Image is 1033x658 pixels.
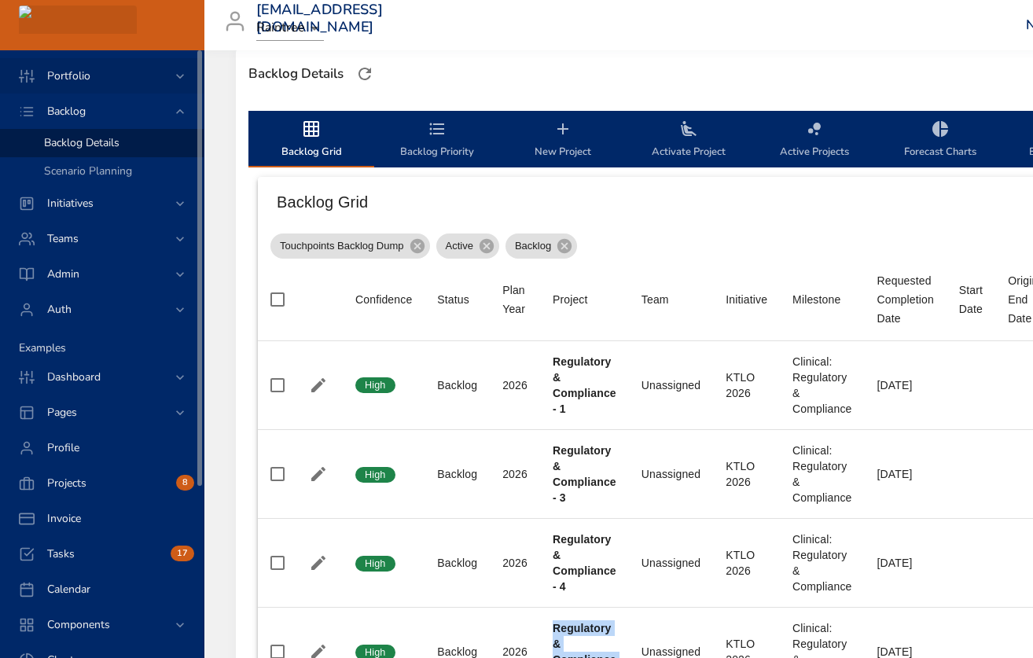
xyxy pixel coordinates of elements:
[35,546,87,561] span: Tasks
[256,16,324,41] div: Raintree
[641,555,700,571] div: Unassigned
[792,531,851,594] div: Clinical: Regulatory & Compliance
[877,555,934,571] div: [DATE]
[726,547,767,579] div: KTLO 2026
[641,377,700,393] div: Unassigned
[437,466,477,482] div: Backlog
[176,476,194,489] span: 8
[35,582,103,597] span: Calendar
[35,302,84,317] span: Auth
[553,290,616,309] span: Project
[355,468,395,482] span: High
[726,290,767,309] div: Sort
[437,290,469,309] div: Status
[641,466,700,482] div: Unassigned
[436,233,499,259] div: Active
[244,61,348,86] div: Backlog Details
[641,290,669,309] div: Sort
[553,355,616,415] b: Regulatory & Compliance - 1
[553,533,616,593] b: Regulatory & Compliance - 4
[505,233,577,259] div: Backlog
[641,290,669,309] div: Team
[792,290,840,309] div: Sort
[35,511,94,526] span: Invoice
[270,233,430,259] div: Touchpoints Backlog Dump
[792,354,851,417] div: Clinical: Regulatory & Compliance
[355,290,412,309] div: Sort
[355,290,412,309] div: Confidence
[307,462,330,486] button: Edit Project Details
[44,164,132,178] span: Scenario Planning
[959,281,983,318] div: Sort
[307,373,330,397] button: Edit Project Details
[877,271,934,328] div: Sort
[35,104,98,119] span: Backlog
[35,267,92,281] span: Admin
[761,119,868,161] span: Active Projects
[726,290,767,309] div: Initiative
[959,281,983,318] div: Start Date
[436,238,483,254] span: Active
[502,555,528,571] div: 2026
[502,281,528,318] div: Plan Year
[635,119,742,161] span: Activate Project
[35,476,99,491] span: Projects
[355,557,395,571] span: High
[35,440,92,455] span: Profile
[792,443,851,505] div: Clinical: Regulatory & Compliance
[877,466,934,482] div: [DATE]
[258,119,365,161] span: Backlog Grid
[792,290,851,309] span: Milestone
[384,119,491,161] span: Backlog Priority
[171,547,194,560] span: 17
[877,377,934,393] div: [DATE]
[355,378,395,392] span: High
[44,135,119,150] span: Backlog Details
[792,290,840,309] div: Milestone
[35,405,90,420] span: Pages
[509,119,616,161] span: New Project
[35,617,123,632] span: Components
[437,555,477,571] div: Backlog
[726,458,767,490] div: KTLO 2026
[502,281,528,318] div: Sort
[353,62,377,86] button: Refresh Page
[35,369,113,384] span: Dashboard
[270,238,414,254] span: Touchpoints Backlog Dump
[877,271,934,328] div: Requested Completion Date
[502,377,528,393] div: 2026
[553,444,616,504] b: Regulatory & Compliance - 3
[437,290,477,309] span: Status
[307,551,330,575] button: Edit Project Details
[35,231,91,246] span: Teams
[887,119,994,161] span: Forecast Charts
[256,2,383,35] h3: [EMAIL_ADDRESS][DOMAIN_NAME]
[437,377,477,393] div: Backlog
[641,290,700,309] span: Team
[437,290,469,309] div: Sort
[35,196,106,211] span: Initiatives
[726,369,767,401] div: KTLO 2026
[553,290,588,309] div: Sort
[505,238,561,254] span: Backlog
[553,290,588,309] div: Project
[502,466,528,482] div: 2026
[35,68,103,83] span: Portfolio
